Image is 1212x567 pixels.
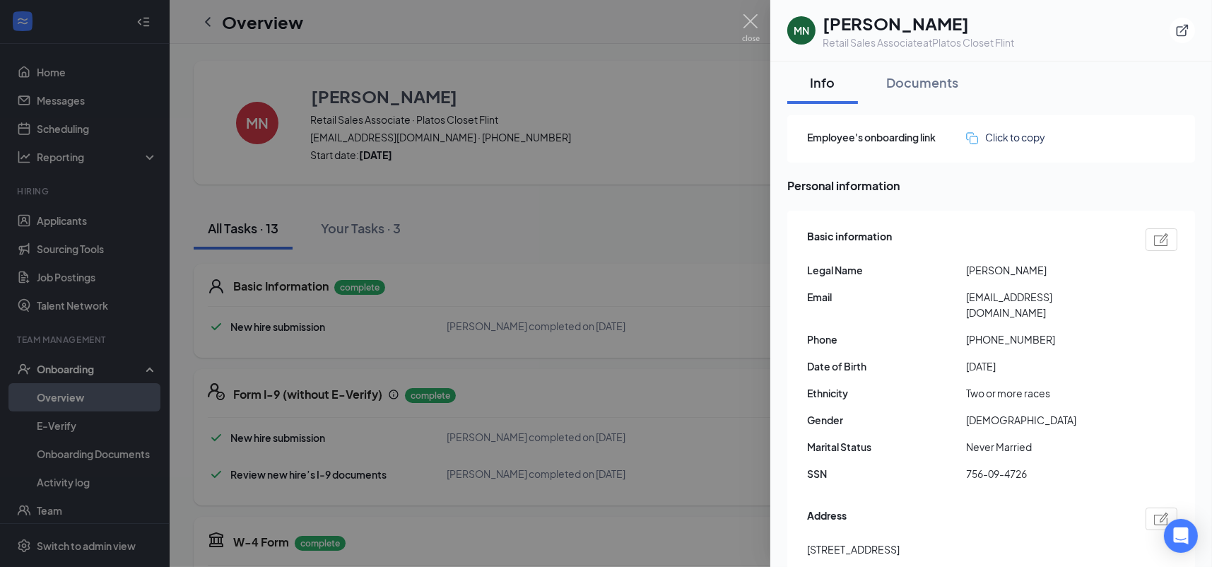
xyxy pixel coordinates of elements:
[966,289,1125,320] span: [EMAIL_ADDRESS][DOMAIN_NAME]
[966,332,1125,347] span: [PHONE_NUMBER]
[886,74,958,91] div: Documents
[794,23,809,37] div: MN
[966,129,1045,145] button: Click to copy
[807,262,966,278] span: Legal Name
[807,228,892,251] span: Basic information
[807,385,966,401] span: Ethnicity
[966,466,1125,481] span: 756-09-4726
[807,332,966,347] span: Phone
[966,262,1125,278] span: [PERSON_NAME]
[1170,18,1195,43] button: ExternalLink
[1164,519,1198,553] div: Open Intercom Messenger
[801,74,844,91] div: Info
[823,35,1014,49] div: Retail Sales Associate at Platos Closet Flint
[787,177,1195,194] span: Personal information
[807,439,966,455] span: Marital Status
[966,439,1125,455] span: Never Married
[807,412,966,428] span: Gender
[807,466,966,481] span: SSN
[966,358,1125,374] span: [DATE]
[807,542,900,557] span: [STREET_ADDRESS]
[966,132,978,144] img: click-to-copy.71757273a98fde459dfc.svg
[807,129,966,145] span: Employee's onboarding link
[966,412,1125,428] span: [DEMOGRAPHIC_DATA]
[966,385,1125,401] span: Two or more races
[1175,23,1189,37] svg: ExternalLink
[807,508,847,530] span: Address
[807,289,966,305] span: Email
[807,358,966,374] span: Date of Birth
[823,11,1014,35] h1: [PERSON_NAME]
